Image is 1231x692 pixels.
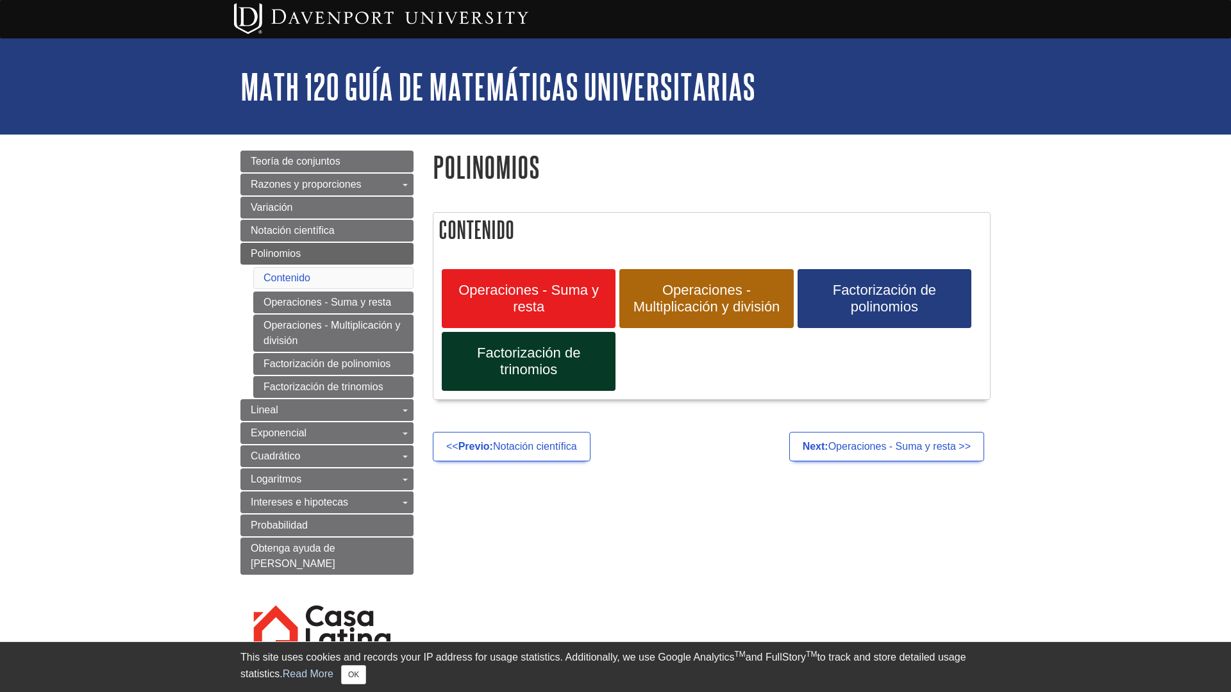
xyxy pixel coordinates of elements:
[442,332,615,391] a: Factorización de trinomios
[251,543,335,569] span: Obtenga ayuda de [PERSON_NAME]
[251,497,348,507] span: Intereses e hipotecas
[240,174,414,195] a: Razones y proporciones
[240,515,414,536] a: Probabilidad
[803,441,828,452] strong: Next:
[240,491,414,513] a: Intereses e hipotecas
[251,202,293,213] span: Variación
[240,151,414,172] a: Teoría de conjuntos
[251,450,300,461] span: Cuadrático
[240,445,414,467] a: Cuadrático
[798,269,971,328] a: Factorización de polinomios
[251,520,308,531] span: Probabilidad
[264,272,310,283] a: Contenido
[283,668,333,679] a: Read More
[789,432,984,461] a: Next:Operaciones - Suma y resta >>
[433,151,991,183] h1: Polinomios
[341,665,366,684] button: Close
[240,399,414,421] a: Lineal
[451,282,606,315] span: Operaciones - Suma y resta
[442,269,615,328] a: Operaciones - Suma y resta
[240,468,414,490] a: Logaritmos
[433,213,990,247] h2: Contenido
[253,353,414,375] a: Factorización de polinomios
[251,225,335,236] span: Notación científica
[251,404,278,415] span: Lineal
[240,220,414,242] a: Notación científica
[734,650,745,659] sup: TM
[240,650,991,684] div: This site uses cookies and records your IP address for usage statistics. Additionally, we use Goo...
[251,474,301,484] span: Logaritmos
[234,3,528,34] img: Davenport University
[807,282,962,315] span: Factorización de polinomios
[451,345,606,378] span: Factorización de trinomios
[251,248,301,259] span: Polinomios
[253,315,414,352] a: Operaciones - Multiplicación y división
[253,376,414,398] a: Factorización de trinomios
[619,269,793,328] a: Operaciones - Multiplicación y división
[240,67,755,106] a: MATH 120 Guía de matemáticas universitarias
[458,441,493,452] strong: Previo:
[240,151,414,692] div: Guide Page Menu
[253,292,414,313] a: Operaciones - Suma y resta
[251,156,340,167] span: Teoría de conjuntos
[251,427,306,438] span: Exponencial
[240,422,414,444] a: Exponencial
[240,197,414,218] a: Variación
[251,179,362,190] span: Razones y proporciones
[629,282,783,315] span: Operaciones - Multiplicación y división
[433,432,590,461] a: <<Previo:Notación científica
[240,243,414,265] a: Polinomios
[240,538,414,575] a: Obtenga ayuda de [PERSON_NAME]
[806,650,817,659] sup: TM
